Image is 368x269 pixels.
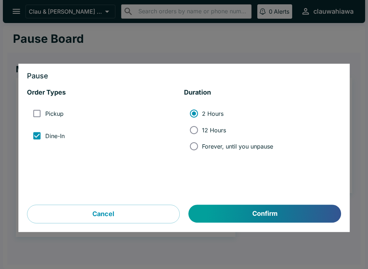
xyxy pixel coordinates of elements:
h5: Duration [184,88,341,97]
span: 12 Hours [202,127,226,134]
span: Forever, until you unpause [202,143,273,150]
button: Cancel [27,205,180,224]
span: Dine-In [45,132,65,140]
span: Pickup [45,110,64,117]
h3: Pause [27,73,341,80]
h5: Order Types [27,88,184,97]
span: 2 Hours [202,110,224,117]
button: Confirm [189,205,341,223]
